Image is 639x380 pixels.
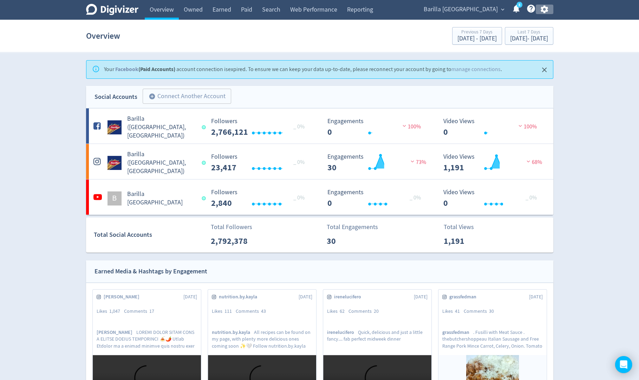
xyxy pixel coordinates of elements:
a: 5 [516,2,522,8]
span: 68% [525,159,542,166]
div: [DATE] - [DATE] [510,36,548,42]
span: nutrition.by.kayla [219,293,261,300]
div: Social Accounts [94,92,137,102]
span: 62 [340,308,345,314]
p: 2,792,378 [211,235,251,247]
span: 30 [489,308,494,314]
span: expand_more [500,6,506,13]
svg: Video Views 0 [440,189,545,208]
span: _ 0% [526,194,537,201]
span: Barilla [GEOGRAPHIC_DATA] [424,4,498,15]
button: Barilla [GEOGRAPHIC_DATA] [421,4,506,15]
div: Open Intercom Messenger [615,356,632,373]
a: manage connections [451,66,501,73]
div: Last 7 Days [510,30,548,36]
button: Previous 7 Days[DATE] - [DATE] [452,27,502,45]
span: 111 [224,308,232,314]
span: add_circle [149,93,156,100]
img: negative-performance.svg [525,159,532,164]
strong: (Paid Accounts) [115,65,175,73]
span: grassfedman [449,293,480,300]
span: 1,047 [109,308,120,314]
div: Earned Media & Hashtags by Engagement [94,266,207,277]
img: Barilla (AU, NZ) undefined [107,120,122,134]
div: Likes [442,308,464,315]
span: [DATE] [529,293,543,300]
div: Comments [464,308,498,315]
a: Barilla (AU, NZ) undefinedBarilla ([GEOGRAPHIC_DATA], [GEOGRAPHIC_DATA]) Followers --- _ 0% Follo... [86,144,553,179]
span: _ 0% [293,159,305,166]
img: negative-performance.svg [517,123,524,128]
div: Your account connection is expired . To ensure we can keep your data up-to-date, please reconnect... [104,63,502,76]
span: _ 0% [293,194,305,201]
h5: Barilla [GEOGRAPHIC_DATA] [127,190,196,207]
span: _ 0% [410,194,421,201]
h5: Barilla ([GEOGRAPHIC_DATA], [GEOGRAPHIC_DATA]) [127,115,196,140]
span: 41 [455,308,460,314]
span: [DATE] [414,293,428,300]
span: _ 0% [293,123,305,130]
a: Facebook [115,65,138,73]
img: negative-performance.svg [409,159,416,164]
span: 17 [149,308,154,314]
p: . Fusilli with Meat Sauce . thebutchershoppeau Italian Sausage and Free Range Pork Mince Carrot, ... [442,329,543,349]
h5: Barilla ([GEOGRAPHIC_DATA], [GEOGRAPHIC_DATA]) [127,150,196,176]
span: [DATE] [299,293,312,300]
div: Likes [327,308,348,315]
span: 100% [517,123,537,130]
span: [PERSON_NAME] [104,293,143,300]
span: grassfedman [442,329,473,336]
a: Connect Another Account [137,90,231,104]
p: LOREMI DOLOR SITAM CONS A ELITSE DOEIUS TEMPORINCI 🍝🌶️ Utlab Etdolor ma a enimad minimve quis nos... [97,329,197,349]
text: 5 [518,2,520,7]
a: Barilla (AU, NZ) undefinedBarilla ([GEOGRAPHIC_DATA], [GEOGRAPHIC_DATA]) Followers --- _ 0% Follo... [86,108,553,144]
svg: Video Views 1,191 [440,153,545,172]
p: All recipes can be found on my page, with plenty more delicious ones coming soon ✨🤍 Follow nutrit... [212,329,312,349]
div: Comments [348,308,383,315]
div: Comments [124,308,158,315]
p: Total Engagements [327,222,378,232]
span: 73% [409,159,426,166]
img: Barilla (AU, NZ) undefined [107,156,122,170]
p: Quick, delicious and just a little fancy.... fab perfect midweek dinner [327,329,428,349]
div: [DATE] - [DATE] [457,36,497,42]
span: Data last synced: 28 Sep 2025, 10:01pm (AEST) [202,161,208,165]
span: [DATE] [183,293,197,300]
button: Connect Another Account [143,89,231,104]
img: negative-performance.svg [401,123,408,128]
span: nutrition.by.kayla [212,329,254,336]
svg: Followers --- [208,118,313,137]
div: Previous 7 Days [457,30,497,36]
svg: Video Views 0 [440,118,545,137]
p: 30 [327,235,367,247]
div: Likes [97,308,124,315]
span: irenelucifero [327,329,358,336]
h1: Overview [86,25,120,47]
svg: Engagements 0 [324,118,429,137]
svg: Followers --- [208,153,313,172]
svg: Engagements 0 [324,189,429,208]
svg: Followers --- [208,189,313,208]
div: Total Social Accounts [94,230,206,240]
span: Data last synced: 29 Sep 2025, 10:01am (AEST) [202,196,208,200]
p: 1,191 [444,235,484,247]
p: Total Views [444,222,484,232]
button: Close [539,64,550,76]
span: 43 [261,308,266,314]
div: Comments [236,308,270,315]
div: Likes [212,308,236,315]
span: 100% [401,123,421,130]
span: irenelucifero [334,293,365,300]
a: BBarilla [GEOGRAPHIC_DATA] Followers --- _ 0% Followers 2,840 Engagements 0 Engagements 0 _ 0% Vi... [86,179,553,215]
div: B [107,191,122,205]
p: Total Followers [211,222,252,232]
span: Data last synced: 28 Sep 2025, 10:01pm (AEST) [202,125,208,129]
button: Last 7 Days[DATE]- [DATE] [505,27,553,45]
svg: Engagements 30 [324,153,429,172]
span: [PERSON_NAME] [97,329,136,336]
span: 20 [374,308,379,314]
